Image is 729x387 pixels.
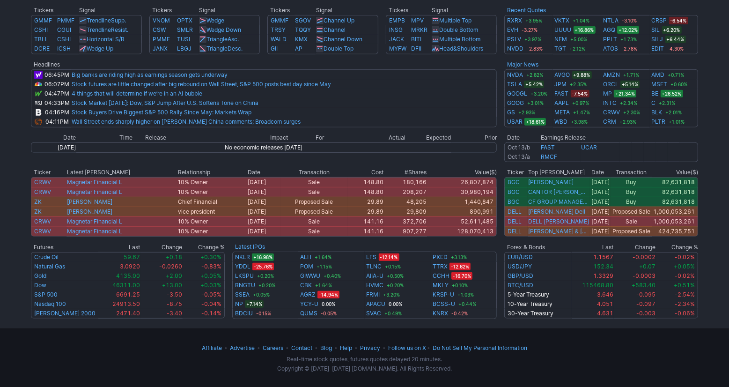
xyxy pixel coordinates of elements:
[581,144,597,151] a: UCAR
[528,218,589,225] a: DELL [PERSON_NAME]
[235,253,250,262] a: NKLR
[67,179,122,186] a: Magnetar Financial L
[324,17,354,24] a: Channel Up
[507,108,515,117] a: GS
[433,309,448,318] a: KNRX
[177,177,247,187] td: 10% Owner
[247,197,280,207] td: [DATE]
[149,6,199,15] th: Tickers
[87,17,126,24] a: TrendlineSupp.
[666,45,685,52] span: -4.30%
[433,299,455,309] a: BCSS-U
[508,198,520,205] a: BGC
[177,207,247,216] td: vice president
[295,45,302,52] a: AP
[524,17,544,24] span: +3.95%
[206,45,243,52] a: TriangleDesc.
[360,344,380,351] a: Privacy
[541,153,558,160] a: RMCF
[652,187,698,197] td: 82,631,818
[572,109,592,116] span: +1.47%
[76,142,451,153] td: No economic releases [DATE]
[555,89,569,98] a: FAST
[79,6,142,15] th: Signal
[603,16,619,25] a: NTLA
[652,70,665,80] a: AMD
[523,36,543,43] span: +3.97%
[367,299,386,309] a: APACU
[280,187,348,197] td: Sale
[389,45,406,52] a: MYFW
[280,177,348,187] td: Sale
[153,36,170,43] a: PMMF
[652,25,660,35] a: SIL
[43,80,71,89] td: 06:07PM
[406,133,451,142] th: Expected
[507,25,518,35] a: EVH
[34,198,42,205] a: ZK
[206,26,241,33] a: Wedge Down
[652,207,698,216] td: 1,000,053,261
[555,108,570,117] a: META
[504,142,541,152] td: Before Market Open
[528,228,589,235] a: [PERSON_NAME] & [PERSON_NAME] Foundation
[270,133,315,142] th: Impact
[72,71,228,78] a: Big banks are riding high as earnings season gets underway
[433,262,448,271] a: TTRX
[433,271,449,281] a: CCHH
[439,26,478,33] a: Double Bottom
[618,118,638,126] span: +2.93%
[603,70,620,80] a: AMZN
[614,90,636,97] span: +21.34%
[504,168,528,177] th: Ticker
[72,81,331,88] a: Stock futures are little changed after big rebound on Wall Street, S&P 500 posts best day since May
[439,17,471,24] a: Multiple Top
[620,45,639,52] span: -2.78%
[72,118,301,125] a: Wall Street ends sharply higher on [PERSON_NAME] China comments; Broadcom surges
[34,228,51,235] a: CRWV
[235,243,265,250] a: Latest IPOs
[295,17,311,24] a: SGOV
[271,26,286,33] a: TRSY
[528,208,585,216] a: [PERSON_NAME] Dell
[439,45,483,52] a: Head&Shoulders
[300,281,312,290] a: CBK
[348,168,384,177] th: Cost
[67,188,122,195] a: Magnetar Financial L
[652,108,663,117] a: BLK
[504,152,541,162] td: After Market Close
[589,207,611,216] td: [DATE]
[43,117,71,127] td: 04:11PM
[667,71,686,79] span: +0.71%
[295,26,311,33] a: TQQY
[508,253,533,260] a: EUR/USD
[622,109,641,116] span: +2.30%
[620,81,640,88] span: +5.14%
[87,45,113,52] a: Wedge Up
[433,344,527,351] a: Do Not Sell My Personal InformationDo Not Sell My Personal Information
[87,36,125,43] a: Horizontal S/R
[619,99,639,107] span: +2.34%
[524,81,544,88] span: +5.42%
[411,36,421,43] a: BITI
[508,179,520,186] a: BGC
[528,168,589,177] th: Top [PERSON_NAME]
[34,26,48,33] a: CSHI
[153,26,166,33] a: CSW
[619,36,638,43] span: +1.73%
[34,272,46,279] a: Gold
[665,36,686,43] span: +6.44%
[571,99,591,107] span: +0.97%
[507,80,522,89] a: TSLA
[411,26,427,33] a: MRKR
[603,35,617,44] a: PPLT
[271,17,288,24] a: GMMF
[348,197,384,207] td: 29.89
[384,207,427,216] td: 29,809
[361,133,406,142] th: Actual
[508,282,533,289] a: BTC/USD
[280,168,348,177] th: Transaction
[589,197,611,207] td: [DATE]
[177,168,247,177] th: Relationship
[569,36,589,43] span: +5.00%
